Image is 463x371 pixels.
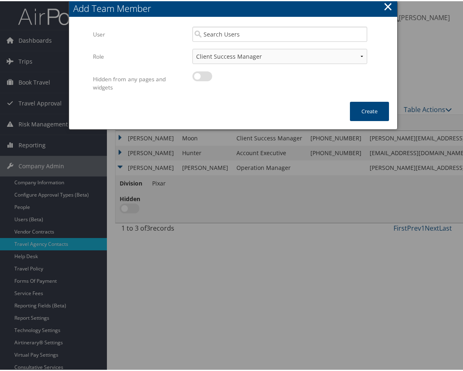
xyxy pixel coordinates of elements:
div: Add Team Member [73,1,397,14]
label: Role [93,48,186,63]
button: Create [350,101,389,120]
label: Hidden from any pages and widgets [93,70,186,94]
input: Search Users [192,25,367,41]
label: User [93,25,186,41]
